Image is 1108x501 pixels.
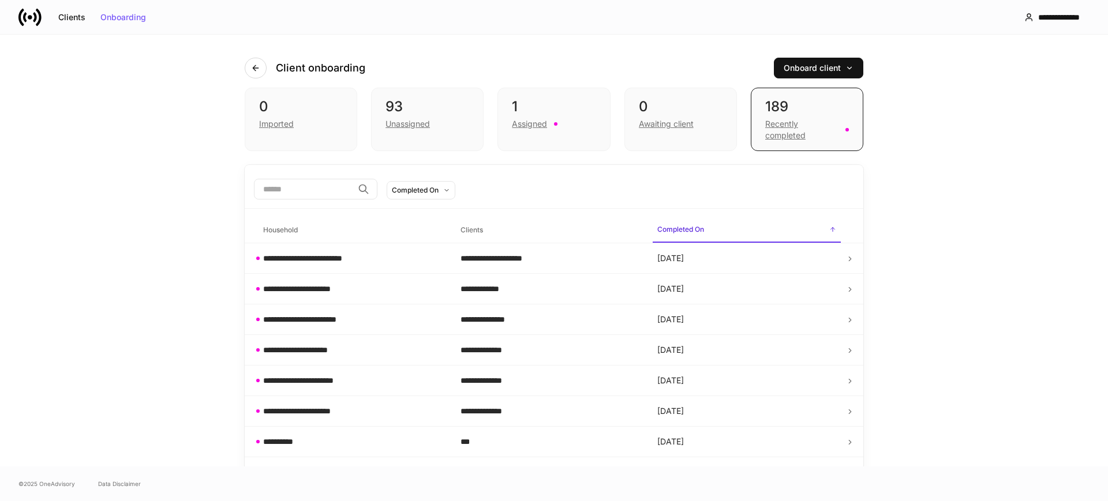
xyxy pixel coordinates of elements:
[263,224,298,235] h6: Household
[648,304,845,335] td: [DATE]
[100,13,146,21] div: Onboarding
[648,335,845,366] td: [DATE]
[765,97,849,116] div: 189
[259,118,294,130] div: Imported
[385,97,469,116] div: 93
[58,13,85,21] div: Clients
[98,479,141,488] a: Data Disclaimer
[497,88,610,151] div: 1Assigned
[259,219,447,242] span: Household
[51,8,93,27] button: Clients
[93,8,154,27] button: Onboarding
[512,118,547,130] div: Assigned
[648,396,845,427] td: [DATE]
[657,224,704,235] h6: Completed On
[751,88,863,151] div: 189Recently completed
[385,118,430,130] div: Unassigned
[648,366,845,396] td: [DATE]
[624,88,737,151] div: 0Awaiting client
[276,61,365,75] h4: Client onboarding
[648,243,845,274] td: [DATE]
[512,97,596,116] div: 1
[639,118,694,130] div: Awaiting client
[387,181,455,199] button: Completed On
[784,64,854,72] div: Onboard client
[392,184,439,195] div: Completed On
[653,218,841,243] span: Completed On
[245,88,357,151] div: 0Imported
[765,118,839,141] div: Recently completed
[639,97,723,116] div: 0
[456,219,644,242] span: Clients
[18,479,75,488] span: © 2025 OneAdvisory
[461,224,483,235] h6: Clients
[648,427,845,457] td: [DATE]
[774,58,863,78] button: Onboard client
[648,274,845,304] td: [DATE]
[259,97,343,116] div: 0
[371,88,484,151] div: 93Unassigned
[648,457,845,488] td: [DATE]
